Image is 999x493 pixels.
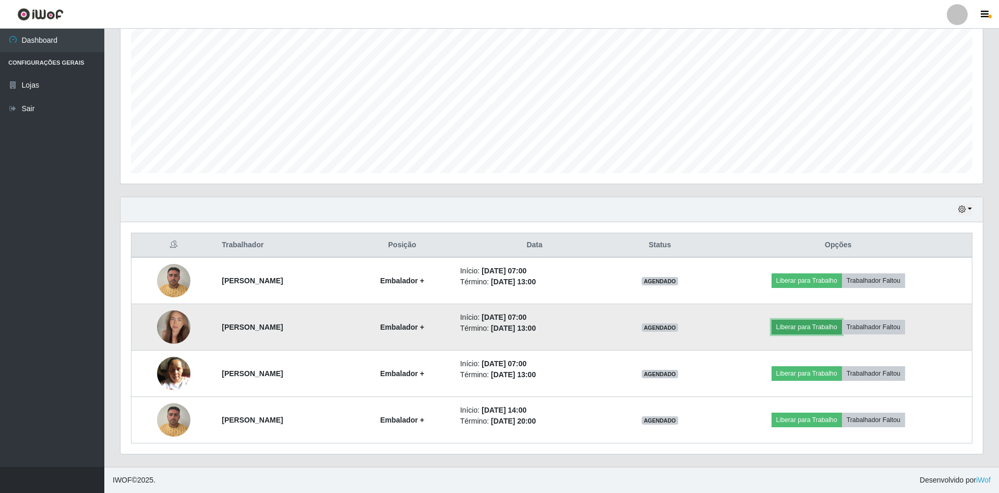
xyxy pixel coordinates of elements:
[380,369,424,378] strong: Embalador +
[772,413,842,427] button: Liberar para Trabalho
[842,366,905,381] button: Trabalhador Faltou
[113,475,155,486] span: © 2025 .
[920,475,991,486] span: Desenvolvido por
[460,323,609,334] li: Término:
[380,416,424,424] strong: Embalador +
[222,323,283,331] strong: [PERSON_NAME]
[460,416,609,427] li: Término:
[460,276,609,287] li: Término:
[491,278,536,286] time: [DATE] 13:00
[491,324,536,332] time: [DATE] 13:00
[351,233,454,258] th: Posição
[460,312,609,323] li: Início:
[842,320,905,334] button: Trabalhador Faltou
[460,266,609,276] li: Início:
[772,273,842,288] button: Liberar para Trabalho
[642,370,678,378] span: AGENDADO
[642,323,678,332] span: AGENDADO
[491,417,536,425] time: [DATE] 20:00
[157,297,190,357] img: 1758218822421.jpeg
[460,358,609,369] li: Início:
[380,276,424,285] strong: Embalador +
[642,277,678,285] span: AGENDADO
[380,323,424,331] strong: Embalador +
[482,406,526,414] time: [DATE] 14:00
[772,320,842,334] button: Liberar para Trabalho
[215,233,351,258] th: Trabalhador
[222,276,283,285] strong: [PERSON_NAME]
[460,369,609,380] li: Término:
[157,258,190,303] img: 1757182475196.jpeg
[222,369,283,378] strong: [PERSON_NAME]
[482,359,526,368] time: [DATE] 07:00
[157,398,190,442] img: 1757182475196.jpeg
[482,313,526,321] time: [DATE] 07:00
[642,416,678,425] span: AGENDADO
[157,351,190,395] img: 1758738282266.jpeg
[615,233,704,258] th: Status
[17,8,64,21] img: CoreUI Logo
[491,370,536,379] time: [DATE] 13:00
[113,476,132,484] span: IWOF
[976,476,991,484] a: iWof
[772,366,842,381] button: Liberar para Trabalho
[842,273,905,288] button: Trabalhador Faltou
[842,413,905,427] button: Trabalhador Faltou
[460,405,609,416] li: Início:
[482,267,526,275] time: [DATE] 07:00
[454,233,615,258] th: Data
[704,233,972,258] th: Opções
[222,416,283,424] strong: [PERSON_NAME]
